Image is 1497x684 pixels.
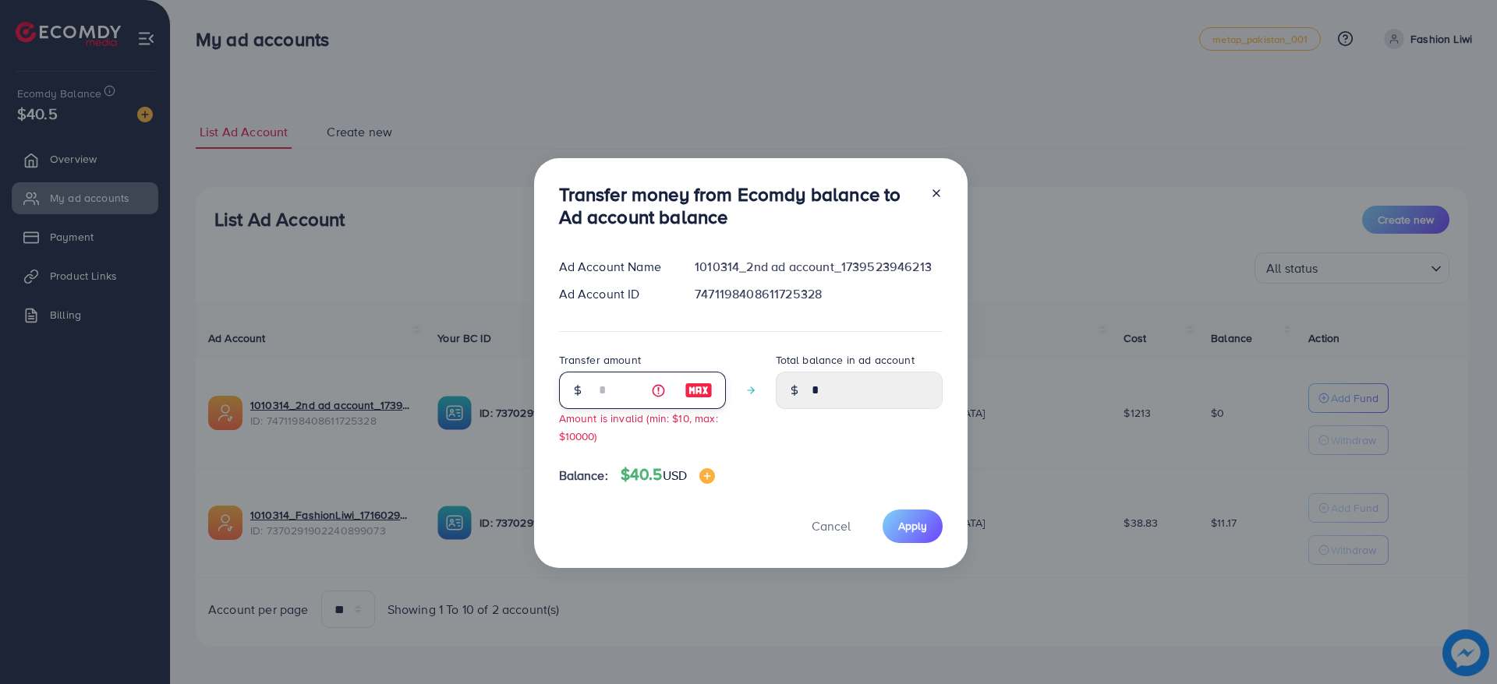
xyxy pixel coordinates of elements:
h4: $40.5 [621,465,715,485]
button: Cancel [792,509,870,543]
span: Balance: [559,467,608,485]
small: Amount is invalid (min: $10, max: $10000) [559,411,718,443]
span: Cancel [812,517,851,534]
img: image [685,381,713,400]
img: image [699,468,715,484]
span: USD [663,467,687,484]
label: Transfer amount [559,352,641,368]
div: 1010314_2nd ad account_1739523946213 [682,258,954,276]
span: Apply [898,518,927,534]
label: Total balance in ad account [776,352,915,368]
div: Ad Account Name [547,258,683,276]
button: Apply [883,509,943,543]
div: 7471198408611725328 [682,285,954,303]
h3: Transfer money from Ecomdy balance to Ad account balance [559,183,918,228]
div: Ad Account ID [547,285,683,303]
